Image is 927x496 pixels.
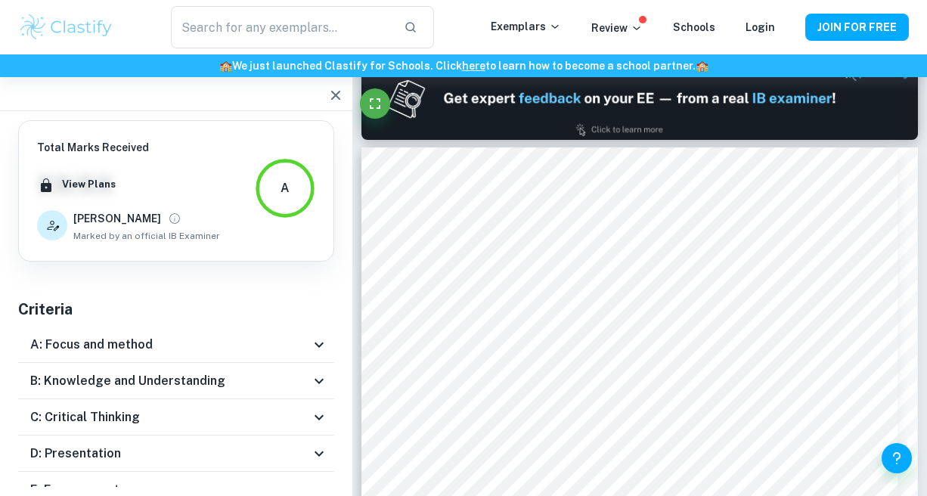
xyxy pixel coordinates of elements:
[30,336,153,354] h6: A: Focus and method
[37,139,220,156] h6: Total Marks Received
[673,21,715,33] a: Schools
[360,88,390,119] button: Fullscreen
[491,18,561,35] p: Exemplars
[18,327,334,363] div: A: Focus and method
[805,14,909,41] button: JOIN FOR FREE
[591,20,643,36] p: Review
[18,298,334,321] h5: Criteria
[30,372,225,390] h6: B: Knowledge and Understanding
[3,57,924,74] h6: We just launched Clastify for Schools. Click to learn how to become a school partner.
[73,229,220,243] span: Marked by an official IB Examiner
[171,6,392,48] input: Search for any exemplars...
[30,408,140,426] h6: C: Critical Thinking
[696,60,708,72] span: 🏫
[18,363,334,399] div: B: Knowledge and Understanding
[164,208,185,229] button: View full profile
[18,436,334,472] div: D: Presentation
[30,445,121,463] h6: D: Presentation
[882,443,912,473] button: Help and Feedback
[18,399,334,436] div: C: Critical Thinking
[462,60,485,72] a: here
[58,173,119,196] button: View Plans
[18,12,114,42] img: Clastify logo
[361,57,918,140] img: Ad
[746,21,775,33] a: Login
[281,179,290,197] div: A
[219,60,232,72] span: 🏫
[73,210,161,227] h6: [PERSON_NAME]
